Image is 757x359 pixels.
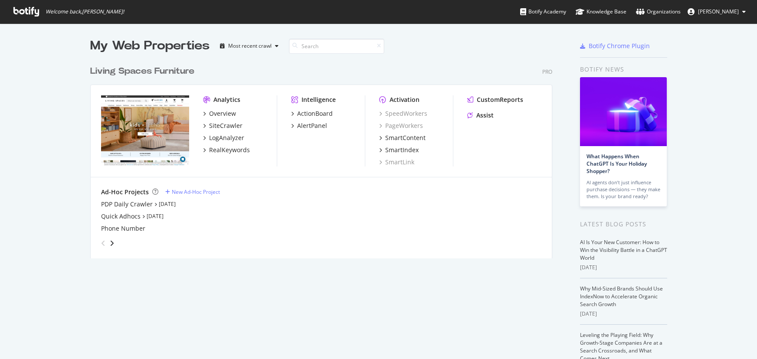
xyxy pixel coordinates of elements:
[379,146,419,154] a: SmartIndex
[587,179,660,200] div: AI agents don’t just influence purchase decisions — they make them. Is your brand ready?
[101,212,141,221] a: Quick Adhocs
[291,121,327,130] a: AlertPanel
[580,285,663,308] a: Why Mid-Sized Brands Should Use IndexNow to Accelerate Organic Search Growth
[580,264,667,271] div: [DATE]
[289,39,384,54] input: Search
[379,158,414,166] a: SmartLink
[379,109,427,118] a: SpeedWorkers
[681,5,753,19] button: [PERSON_NAME]
[698,8,739,15] span: Kianna Vazquez
[203,121,243,130] a: SiteCrawler
[379,121,423,130] a: PageWorkers
[172,188,220,196] div: New Ad-Hoc Project
[589,42,650,50] div: Botify Chrome Plugin
[636,7,681,16] div: Organizations
[390,95,419,104] div: Activation
[580,310,667,318] div: [DATE]
[159,200,176,208] a: [DATE]
[476,111,494,120] div: Assist
[576,7,626,16] div: Knowledge Base
[90,65,198,78] a: Living Spaces Furniture
[101,224,145,233] a: Phone Number
[203,109,236,118] a: Overview
[90,37,210,55] div: My Web Properties
[46,8,124,15] span: Welcome back, [PERSON_NAME] !
[580,65,667,74] div: Botify news
[467,111,494,120] a: Assist
[209,121,243,130] div: SiteCrawler
[587,153,647,175] a: What Happens When ChatGPT Is Your Holiday Shopper?
[467,95,523,104] a: CustomReports
[580,77,667,146] img: What Happens When ChatGPT Is Your Holiday Shopper?
[209,134,244,142] div: LogAnalyzer
[580,42,650,50] a: Botify Chrome Plugin
[98,236,109,250] div: angle-left
[520,7,566,16] div: Botify Academy
[297,109,333,118] div: ActionBoard
[216,39,282,53] button: Most recent crawl
[203,146,250,154] a: RealKeywords
[101,95,189,166] img: livingspaces.com
[228,43,272,49] div: Most recent crawl
[101,200,153,209] a: PDP Daily Crawler
[90,55,559,258] div: grid
[213,95,240,104] div: Analytics
[101,188,149,196] div: Ad-Hoc Projects
[301,95,336,104] div: Intelligence
[477,95,523,104] div: CustomReports
[580,219,667,229] div: Latest Blog Posts
[209,146,250,154] div: RealKeywords
[297,121,327,130] div: AlertPanel
[385,146,419,154] div: SmartIndex
[165,188,220,196] a: New Ad-Hoc Project
[379,134,426,142] a: SmartContent
[147,212,164,220] a: [DATE]
[291,109,333,118] a: ActionBoard
[385,134,426,142] div: SmartContent
[203,134,244,142] a: LogAnalyzer
[542,68,552,75] div: Pro
[109,239,115,248] div: angle-right
[580,238,667,261] a: AI Is Your New Customer: How to Win the Visibility Battle in a ChatGPT World
[90,65,194,78] div: Living Spaces Furniture
[209,109,236,118] div: Overview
